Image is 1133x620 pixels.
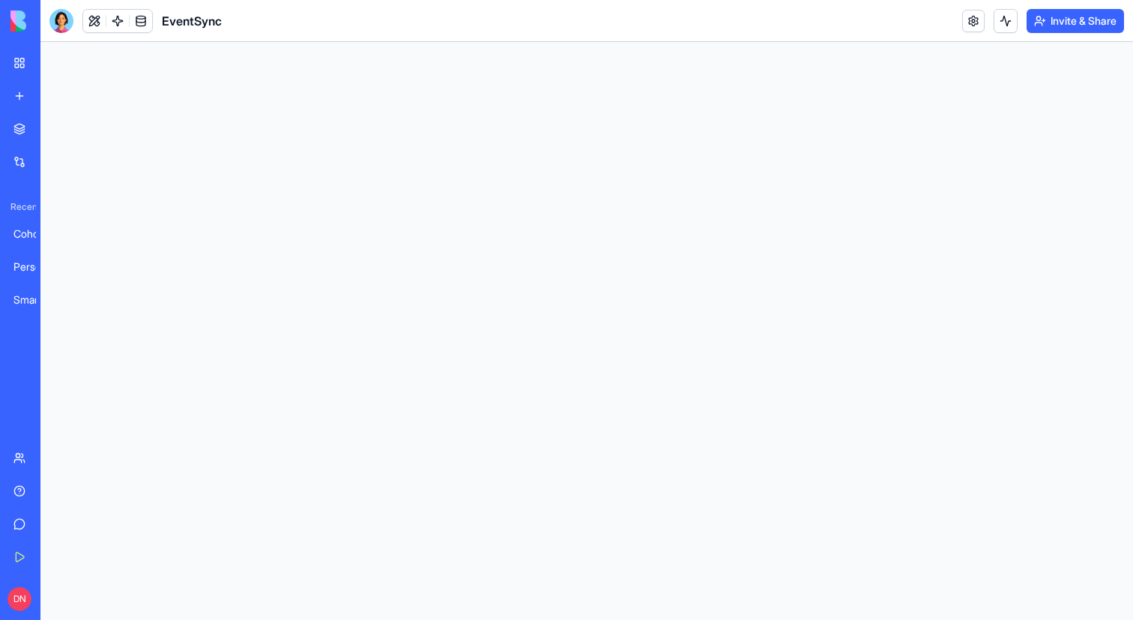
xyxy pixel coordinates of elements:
div: Smart CRM [13,292,55,307]
div: Cohort Analytics Dashboard [13,226,55,241]
span: EventSync [162,12,222,30]
a: Cohort Analytics Dashboard [4,219,64,249]
img: logo [10,10,103,31]
a: Smart CRM [4,285,64,315]
a: Personal Assistant [4,252,64,282]
div: Personal Assistant [13,259,55,274]
span: DN [7,587,31,611]
span: Recent [4,201,36,213]
button: Invite & Share [1027,9,1124,33]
